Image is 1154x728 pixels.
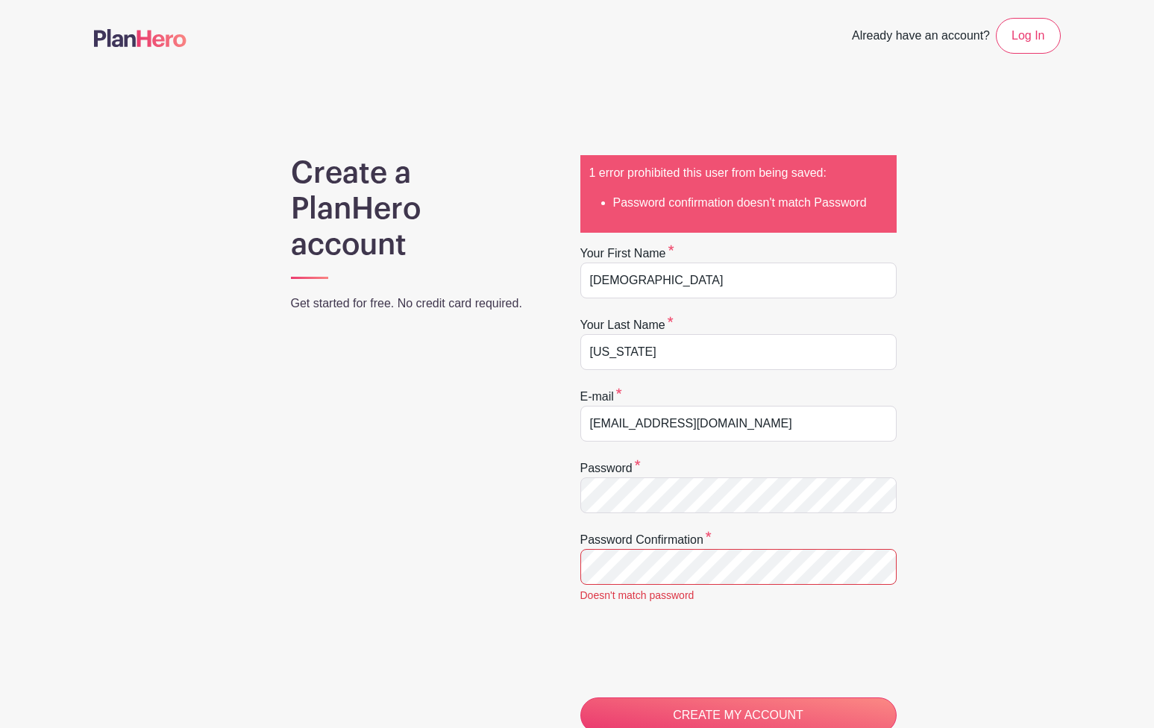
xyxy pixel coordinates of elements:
li: Password confirmation doesn't match Password [613,194,888,212]
input: e.g. Julie [580,263,897,298]
input: e.g. Smith [580,334,897,370]
label: Your first name [580,245,674,263]
label: Your last name [580,316,674,334]
span: Already have an account? [852,21,990,54]
label: E-mail [580,388,622,406]
label: Password confirmation [580,531,712,549]
div: Doesn't match password [580,588,897,603]
label: Password [580,459,641,477]
h1: Create a PlanHero account [291,155,542,263]
img: logo-507f7623f17ff9eddc593b1ce0a138ce2505c220e1c5a4e2b4648c50719b7d32.svg [94,29,186,47]
p: Get started for free. No credit card required. [291,295,542,313]
input: e.g. julie@eventco.com [580,406,897,442]
iframe: reCAPTCHA [580,621,807,680]
a: Log In [996,18,1060,54]
p: 1 error prohibited this user from being saved: [589,164,888,182]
